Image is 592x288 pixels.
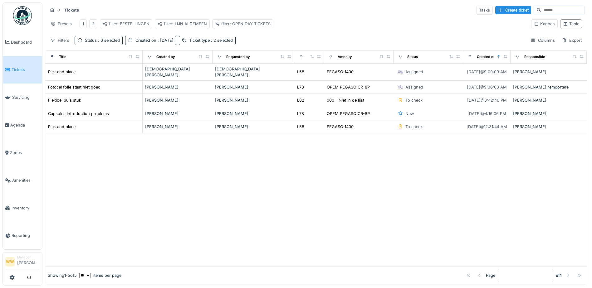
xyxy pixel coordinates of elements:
[327,69,354,75] div: PEGASO 1400
[327,124,354,130] div: PEGASO 1400
[13,6,32,25] img: Badge_color-CXgf-gQk.svg
[405,124,423,130] div: To check
[534,21,555,27] div: Kanban
[17,255,40,268] li: [PERSON_NAME]
[513,84,584,90] div: [PERSON_NAME] remoortere
[3,84,42,111] a: Servicing
[62,7,81,13] strong: Tickets
[48,111,109,117] div: Capsules introduction problems
[12,67,40,73] span: Tickets
[477,54,496,60] div: Created on
[407,54,418,60] div: Status
[3,139,42,167] a: Zones
[467,124,507,130] div: [DATE] @ 12:31:44 AM
[226,54,250,60] div: Requested by
[12,205,40,211] span: Inventory
[495,6,531,14] div: Create ticket
[215,21,271,27] div: filter: OPEN DAY TICKETS
[405,97,423,103] div: To check
[48,97,81,103] div: Flexibel buis stuk
[189,37,233,43] div: Ticket type
[5,255,40,270] a: WW Manager[PERSON_NAME]
[97,38,120,43] span: : 6 selected
[210,38,233,43] span: : 2 selected
[10,150,40,156] span: Zones
[48,124,76,130] div: Pick and place
[467,84,507,90] div: [DATE] @ 9:36:03 AM
[215,84,292,90] div: [PERSON_NAME]
[92,21,95,27] div: 2
[327,97,364,103] div: 000 - Niet in de lijst
[215,111,292,117] div: [PERSON_NAME]
[48,69,76,75] div: Pick and place
[47,19,75,28] div: Presets
[3,222,42,250] a: Reporting
[156,54,175,60] div: Created by
[3,111,42,139] a: Agenda
[467,69,507,75] div: [DATE] @ 9:09:09 AM
[405,111,414,117] div: New
[524,54,545,60] div: Responsible
[48,84,100,90] div: Fotocel folie staat niet goed
[513,97,584,103] div: [PERSON_NAME]
[215,97,292,103] div: [PERSON_NAME]
[145,66,210,78] div: [DEMOGRAPHIC_DATA][PERSON_NAME]
[467,111,506,117] div: [DATE] @ 4:16:06 PM
[405,69,423,75] div: Assigned
[476,6,493,15] div: Tasks
[3,194,42,222] a: Inventory
[513,124,584,130] div: [PERSON_NAME]
[59,54,66,60] div: Title
[297,69,304,75] div: L58
[297,97,304,103] div: L82
[405,84,423,90] div: Assigned
[17,255,40,260] div: Manager
[5,257,15,266] li: WW
[10,122,40,128] span: Agenda
[215,66,292,78] div: [DEMOGRAPHIC_DATA][PERSON_NAME]
[82,21,84,27] div: 1
[297,124,304,130] div: L58
[467,97,507,103] div: [DATE] @ 3:42:46 PM
[145,84,210,90] div: [PERSON_NAME]
[145,97,210,103] div: [PERSON_NAME]
[156,38,174,43] span: : [DATE]
[563,21,579,27] div: Table
[338,54,352,60] div: Amenity
[297,84,304,90] div: L78
[3,166,42,194] a: Amenities
[47,36,72,45] div: Filters
[513,111,584,117] div: [PERSON_NAME]
[556,272,562,278] strong: of 1
[85,37,120,43] div: Status
[3,28,42,56] a: Dashboard
[486,272,495,278] div: Page
[215,124,292,130] div: [PERSON_NAME]
[559,36,585,45] div: Export
[145,124,210,130] div: [PERSON_NAME]
[513,69,584,75] div: [PERSON_NAME]
[327,111,370,117] div: OPEM PEGASO CR-8P
[3,56,42,84] a: Tickets
[11,39,40,45] span: Dashboard
[12,177,40,183] span: Amenities
[297,111,304,117] div: L78
[79,272,121,278] div: items per page
[103,21,149,27] div: filter: BESTELLINGEN
[158,21,207,27] div: filter: LIJN ALGEMEEN
[48,272,77,278] div: Showing 1 - 5 of 5
[12,94,40,100] span: Servicing
[145,111,210,117] div: [PERSON_NAME]
[12,233,40,238] span: Reporting
[135,37,174,43] div: Created on
[528,36,558,45] div: Columns
[327,84,370,90] div: OPEM PEGASO CR-8P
